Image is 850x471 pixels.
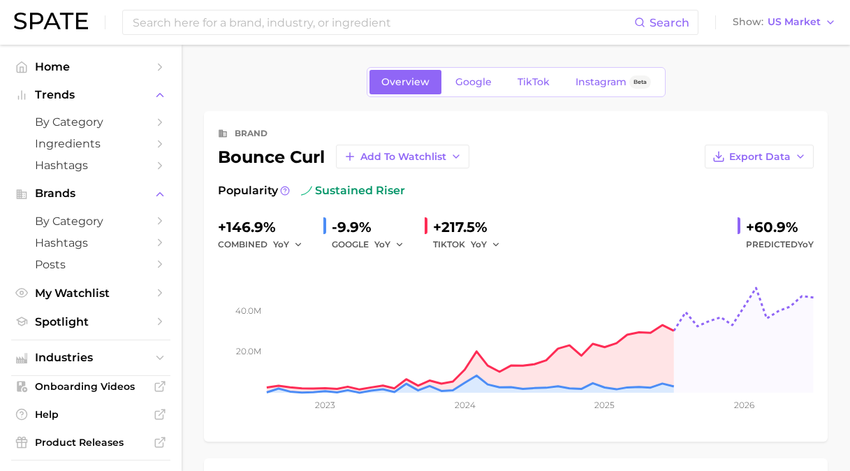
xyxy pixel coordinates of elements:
[471,236,501,253] button: YoY
[633,76,647,88] span: Beta
[11,85,170,106] button: Trends
[218,216,312,238] div: +146.9%
[35,436,147,449] span: Product Releases
[433,236,510,253] div: TIKTOK
[273,238,289,250] span: YoY
[35,408,147,421] span: Help
[455,400,476,410] tspan: 2024
[11,56,170,78] a: Home
[131,10,634,34] input: Search here for a brand, industry, or ingredient
[11,282,170,304] a: My Watchlist
[11,232,170,254] a: Hashtags
[444,70,504,94] a: Google
[374,238,390,250] span: YoY
[381,76,430,88] span: Overview
[518,76,550,88] span: TikTok
[235,125,268,142] div: brand
[35,159,147,172] span: Hashtags
[576,76,626,88] span: Instagram
[332,216,413,238] div: -9.9%
[729,13,840,31] button: ShowUS Market
[594,400,615,410] tspan: 2025
[11,210,170,232] a: by Category
[332,236,413,253] div: GOOGLE
[564,70,663,94] a: InstagramBeta
[11,376,170,397] a: Onboarding Videos
[218,182,278,199] span: Popularity
[35,352,147,364] span: Industries
[11,254,170,275] a: Posts
[729,151,791,163] span: Export Data
[35,215,147,228] span: by Category
[11,404,170,425] a: Help
[768,18,821,26] span: US Market
[35,258,147,271] span: Posts
[11,133,170,154] a: Ingredients
[374,236,404,253] button: YoY
[746,216,814,238] div: +60.9%
[336,145,469,168] button: Add to Watchlist
[218,236,312,253] div: combined
[705,145,814,168] button: Export Data
[506,70,562,94] a: TikTok
[273,236,303,253] button: YoY
[650,16,689,29] span: Search
[746,236,814,253] span: Predicted
[455,76,492,88] span: Google
[11,347,170,368] button: Industries
[315,400,335,410] tspan: 2023
[218,145,469,168] div: bounce curl
[734,400,754,410] tspan: 2026
[733,18,763,26] span: Show
[11,183,170,204] button: Brands
[35,236,147,249] span: Hashtags
[35,380,147,393] span: Onboarding Videos
[35,115,147,129] span: by Category
[369,70,441,94] a: Overview
[471,238,487,250] span: YoY
[360,151,446,163] span: Add to Watchlist
[35,315,147,328] span: Spotlight
[35,287,147,300] span: My Watchlist
[14,13,88,29] img: SPATE
[35,60,147,73] span: Home
[11,311,170,333] a: Spotlight
[35,89,147,101] span: Trends
[301,185,312,196] img: sustained riser
[11,111,170,133] a: by Category
[301,182,405,199] span: sustained riser
[798,239,814,249] span: YoY
[35,137,147,150] span: Ingredients
[11,432,170,453] a: Product Releases
[11,154,170,176] a: Hashtags
[35,187,147,200] span: Brands
[433,216,510,238] div: +217.5%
